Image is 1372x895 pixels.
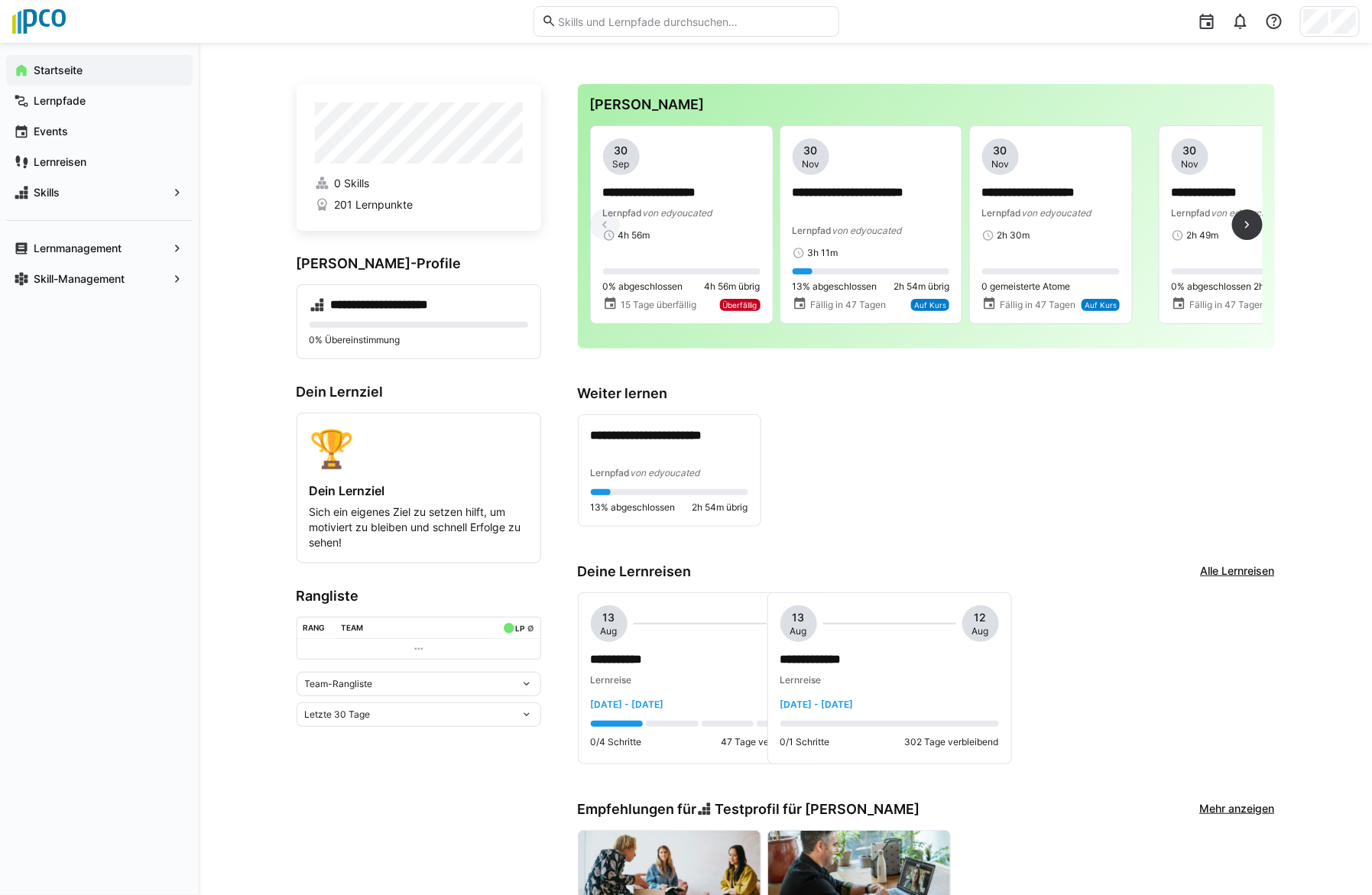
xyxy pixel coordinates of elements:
[603,280,683,293] span: 0% abgeschlossen
[810,299,886,311] span: Fällig in 47 Tagen
[793,225,832,236] span: Lernpfad
[894,280,949,293] span: 2h 54m übrig
[621,299,696,311] span: 15 Tage überfällig
[643,207,712,219] span: von edyoucated
[982,280,1071,293] span: 0 gemeisterte Atome
[1172,280,1252,293] span: 0% abgeschlossen
[297,384,541,400] h3: Dein Lernziel
[613,158,630,170] span: Sep
[297,255,541,272] h3: [PERSON_NAME]-Profile
[975,610,987,625] span: 12
[793,280,877,293] span: 13% abgeschlossen
[722,736,809,748] p: 47 Tage verbleibend
[804,143,818,158] span: 30
[578,385,1275,402] h3: Weiter lernen
[1200,801,1275,818] a: Mehr anzeigen
[723,300,757,310] span: Überfällig
[310,504,528,550] p: Sich ein eigenes Ziel zu setzen hilft, um motiviert zu bleiben und schnell Erfolge zu sehen!
[556,15,830,28] input: Skills und Lernpfade durchsuchen…
[631,467,700,478] span: von edyoucated
[1085,300,1117,310] span: Auf Kurs
[982,207,1022,219] span: Lernpfad
[591,501,676,514] span: 13% abgeschlossen
[527,621,534,634] a: ø
[905,736,999,748] p: 302 Tage verbleibend
[297,588,541,605] h3: Rangliste
[1172,207,1211,219] span: Lernpfad
[310,483,528,498] h4: Dein Lernziel
[692,501,748,514] span: 2h 54m übrig
[1187,229,1219,242] span: 2h 49m
[578,563,692,580] h3: Deine Lernreisen
[591,736,642,748] p: 0/4 Schritte
[780,699,854,710] span: [DATE] - [DATE]
[802,158,819,170] span: Nov
[972,625,989,637] span: Aug
[832,225,902,236] span: von edyoucated
[310,334,528,346] p: 0% Übereinstimmung
[793,610,805,625] span: 13
[603,610,615,625] span: 13
[603,207,643,219] span: Lernpfad
[591,467,631,478] span: Lernpfad
[601,625,618,637] span: Aug
[578,801,920,818] h3: Empfehlungen für
[334,176,369,191] span: 0 Skills
[705,280,761,293] span: 4h 56m übrig
[591,699,664,710] span: [DATE] - [DATE]
[1000,299,1075,311] span: Fällig in 47 Tagen
[303,623,325,632] div: Rang
[715,801,920,818] span: Testprofil für [PERSON_NAME]
[780,674,822,686] span: Lernreise
[1183,143,1197,158] span: 30
[590,96,1263,113] h3: [PERSON_NAME]
[790,625,807,637] span: Aug
[341,623,363,632] div: Team
[305,678,373,690] span: Team-Rangliste
[1022,207,1091,219] span: von edyoucated
[334,197,413,212] span: 201 Lernpunkte
[994,143,1007,158] span: 30
[315,176,523,191] a: 0 Skills
[310,426,528,471] div: 🏆
[914,300,946,310] span: Auf Kurs
[591,674,632,686] span: Lernreise
[780,736,830,748] p: 0/1 Schritte
[618,229,650,242] span: 4h 56m
[305,709,371,721] span: Letzte 30 Tage
[1211,207,1281,219] span: von edyoucated
[1189,299,1265,311] span: Fällig in 47 Tagen
[991,158,1009,170] span: Nov
[808,247,838,259] span: 3h 11m
[1181,158,1198,170] span: Nov
[515,624,524,633] div: LP
[997,229,1030,242] span: 2h 30m
[1254,280,1310,293] span: 2h 49m übrig
[1201,563,1275,580] a: Alle Lernreisen
[615,143,628,158] span: 30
